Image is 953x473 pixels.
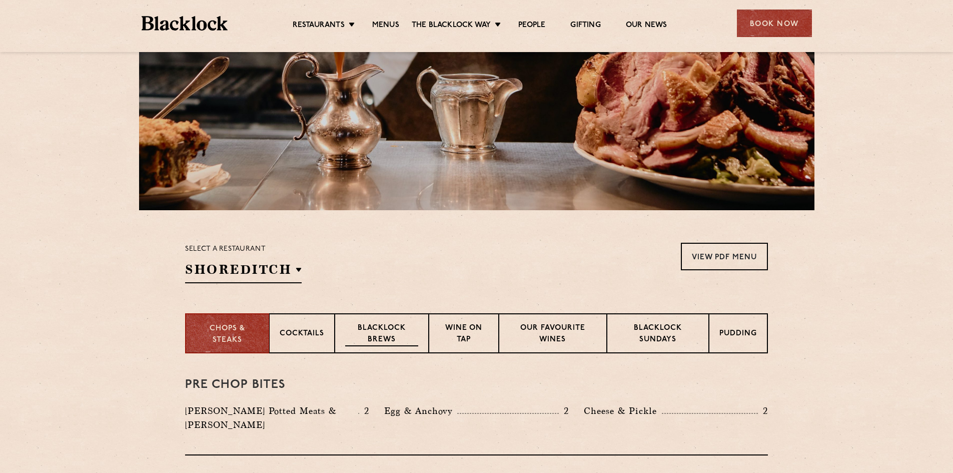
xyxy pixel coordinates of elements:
p: Pudding [719,328,757,341]
div: Book Now [737,10,812,37]
p: Wine on Tap [439,323,488,346]
a: Restaurants [293,21,345,32]
p: Chops & Steaks [196,323,259,346]
a: Our News [626,21,667,32]
a: The Blacklock Way [412,21,491,32]
p: Blacklock Sundays [617,323,698,346]
p: Cheese & Pickle [584,404,662,418]
p: Egg & Anchovy [384,404,457,418]
p: 2 [559,404,569,417]
a: People [518,21,545,32]
p: 2 [758,404,768,417]
p: 2 [359,404,369,417]
p: Our favourite wines [509,323,596,346]
p: Blacklock Brews [345,323,418,346]
h2: Shoreditch [185,261,302,283]
a: View PDF Menu [681,243,768,270]
p: Cocktails [280,328,324,341]
img: BL_Textured_Logo-footer-cropped.svg [142,16,228,31]
a: Gifting [570,21,600,32]
p: Select a restaurant [185,243,302,256]
h3: Pre Chop Bites [185,378,768,391]
a: Menus [372,21,399,32]
p: [PERSON_NAME] Potted Meats & [PERSON_NAME] [185,404,358,432]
